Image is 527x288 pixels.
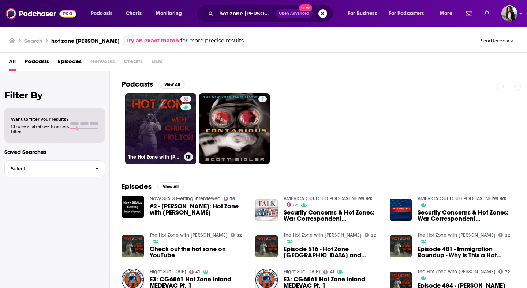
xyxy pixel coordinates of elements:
[128,154,181,160] h3: The Hot Zone with [PERSON_NAME]
[157,182,184,191] button: View All
[299,4,312,11] span: New
[122,182,152,191] h2: Episodes
[9,56,16,71] a: All
[150,203,247,216] span: #2 - [PERSON_NAME]: Hot Zone with [PERSON_NAME]
[255,235,278,258] img: Episode 516 - Hot Zone Serbia and Kosovo
[152,56,162,71] span: Lists
[501,5,517,22] span: Logged in as ElizabethCole
[24,37,42,44] h3: Search
[121,8,146,19] a: Charts
[348,8,377,19] span: For Business
[150,269,186,275] a: Flight Suit Friday
[284,269,320,275] a: Flight Suit Friday
[230,197,235,201] span: 36
[122,80,185,89] a: PodcastsView All
[390,235,412,258] img: Episode 481 - Immigration Roundup - Why is This a Hot Zone?
[125,93,196,164] a: 32The Hot Zone with [PERSON_NAME]
[122,182,184,191] a: EpisodesView All
[58,56,82,71] a: Episodes
[479,38,515,44] button: Send feedback
[156,8,182,19] span: Monitoring
[224,197,235,201] a: 36
[91,8,112,19] span: Podcasts
[4,160,105,177] button: Select
[501,5,517,22] img: User Profile
[151,8,191,19] button: open menu
[86,8,122,19] button: open menu
[498,233,510,237] a: 32
[4,90,105,101] h2: Filter By
[255,199,278,221] img: Security Concerns & Hot Zones: War Correspondent Chuck Holton
[463,7,475,20] a: Show notifications dropdown
[199,93,270,164] a: 7
[195,270,200,274] span: 41
[284,246,381,258] a: Episode 516 - Hot Zone Serbia and Kosovo
[371,234,376,237] span: 32
[6,7,76,20] img: Podchaser - Follow, Share and Rate Podcasts
[284,209,381,222] a: Security Concerns & Hot Zones: War Correspondent Chuck Holton
[150,196,221,202] a: Navy SEALS Getting Interviewed
[481,7,493,20] a: Show notifications dropdown
[180,37,244,45] span: for more precise results
[440,8,452,19] span: More
[258,96,267,102] a: 7
[284,196,373,202] a: AMERICA OUT LOUD PODCAST NETWORK
[293,204,298,207] span: 68
[126,8,142,19] span: Charts
[276,9,313,18] button: Open AdvancedNew
[11,117,69,122] span: Want to filter your results?
[284,232,362,238] a: The Hot Zone with Chuck Holton
[435,8,461,19] button: open menu
[261,96,264,103] span: 7
[159,80,185,89] button: View All
[11,124,69,134] span: Choose a tab above to access filters.
[237,234,242,237] span: 32
[330,270,334,274] span: 41
[501,5,517,22] button: Show profile menu
[90,56,115,71] span: Networks
[5,166,89,171] span: Select
[216,8,276,19] input: Search podcasts, credits, & more...
[343,8,386,19] button: open menu
[180,96,191,102] a: 32
[150,246,247,258] a: Check out the hot zone on YouTube
[150,203,247,216] a: #2 - Dom Raso: Hot Zone with Chuck Holton
[418,232,496,238] a: The Hot Zone with Chuck Holton
[124,56,143,71] span: Credits
[279,12,309,15] span: Open Advanced
[418,246,515,258] a: Episode 481 - Immigration Roundup - Why is This a Hot Zone?
[231,233,242,237] a: 32
[505,234,510,237] span: 32
[384,8,435,19] button: open menu
[25,56,49,71] a: Podcasts
[122,196,144,218] img: #2 - Dom Raso: Hot Zone with Chuck Holton
[122,80,153,89] h2: Podcasts
[390,199,412,221] img: Security Concerns & Hot Zones: War Correspondent Chuck Holton
[150,232,228,238] a: The Hot Zone with Chuck Holton
[284,209,381,222] span: Security Concerns & Hot Zones: War Correspondent [PERSON_NAME]
[4,148,105,155] p: Saved Searches
[418,209,515,222] a: Security Concerns & Hot Zones: War Correspondent Chuck Holton
[418,269,496,275] a: The Hot Zone with Chuck Holton
[287,202,298,207] a: 68
[284,246,381,258] span: Episode 516 - Hot Zone [GEOGRAPHIC_DATA] and [GEOGRAPHIC_DATA]
[126,37,179,45] a: Try an exact match
[365,233,376,237] a: 32
[51,37,120,44] h3: hot zone [PERSON_NAME]
[498,269,510,274] a: 32
[418,196,507,202] a: AMERICA OUT LOUD PODCAST NETWORK
[122,235,144,258] img: Check out the hot zone on YouTube
[389,8,424,19] span: For Podcasters
[323,270,334,274] a: 41
[505,270,510,274] span: 32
